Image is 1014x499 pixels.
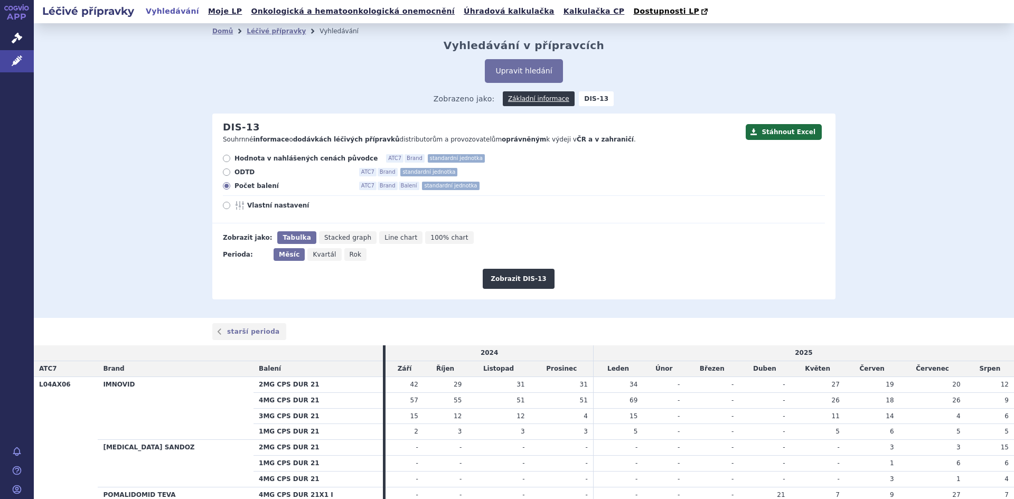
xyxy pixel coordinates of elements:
button: Zobrazit DIS-13 [483,269,554,289]
span: 3 [458,428,462,435]
th: 1MG CPS DUR 21 [253,424,383,440]
strong: ČR a v zahraničí [577,136,634,143]
button: Upravit hledání [485,59,562,83]
span: Balení [399,182,419,190]
span: ATC7 [359,182,377,190]
span: 6 [1004,459,1009,467]
td: Listopad [467,361,530,377]
span: 51 [517,397,524,404]
span: 4 [1004,475,1009,483]
span: 9 [890,491,894,498]
span: 27 [832,381,840,388]
td: Září [386,361,423,377]
span: 18 [886,397,894,404]
span: - [783,397,785,404]
span: - [586,491,588,498]
span: 31 [580,381,588,388]
span: - [837,475,839,483]
a: Domů [212,27,233,35]
a: starší perioda [212,323,286,340]
span: 34 [630,381,637,388]
span: - [731,459,734,467]
span: - [678,475,680,483]
span: 26 [952,397,960,404]
a: Kalkulačka CP [560,4,628,18]
span: - [678,444,680,451]
li: Vyhledávání [320,23,372,39]
span: 15 [630,412,637,420]
div: Perioda: [223,248,268,261]
span: 69 [630,397,637,404]
h2: Léčivé přípravky [34,4,143,18]
span: - [731,397,734,404]
span: 6 [956,459,961,467]
a: Úhradová kalkulačka [461,4,558,18]
td: Únor [643,361,685,377]
span: 29 [454,381,462,388]
p: Souhrnné o distributorům a provozovatelům k výdeji v . [223,135,740,144]
span: 3 [890,444,894,451]
td: Duben [739,361,790,377]
th: 4MG CPS DUR 21 [253,471,383,487]
span: standardní jednotka [422,182,479,190]
span: - [783,475,785,483]
span: Brand [103,365,124,372]
a: Onkologická a hematoonkologická onemocnění [248,4,458,18]
span: - [731,381,734,388]
span: Balení [259,365,281,372]
span: - [416,459,418,467]
span: 5 [1004,428,1009,435]
span: 1 [890,459,894,467]
span: - [678,428,680,435]
span: - [678,381,680,388]
span: - [459,444,462,451]
span: - [635,459,637,467]
span: 15 [410,412,418,420]
h2: Vyhledávání v přípravcích [444,39,605,52]
span: standardní jednotka [428,154,485,163]
span: 2 [414,428,418,435]
td: 2025 [593,345,1014,361]
span: - [731,444,734,451]
span: - [586,444,588,451]
h2: DIS-13 [223,121,260,133]
span: 42 [410,381,418,388]
span: 19 [886,381,894,388]
span: Vlastní nastavení [247,201,363,210]
a: Moje LP [205,4,245,18]
span: - [678,491,680,498]
span: - [459,475,462,483]
span: - [837,444,839,451]
span: Line chart [384,234,417,241]
span: - [783,459,785,467]
span: - [522,459,524,467]
span: - [459,491,462,498]
span: - [837,459,839,467]
span: 3 [890,475,894,483]
span: 6 [890,428,894,435]
td: 2024 [386,345,593,361]
a: Léčivé přípravky [247,27,306,35]
span: Rok [350,251,362,258]
span: 5 [634,428,638,435]
span: Dostupnosti LP [633,7,699,15]
span: Brand [378,168,398,176]
strong: dodávkách léčivých přípravků [293,136,400,143]
div: Zobrazit jako: [223,231,272,244]
span: - [731,428,734,435]
th: 2MG CPS DUR 21 [253,440,383,456]
span: 57 [410,397,418,404]
span: - [783,412,785,420]
span: 100% chart [430,234,468,241]
span: 5 [835,428,840,435]
span: Počet balení [234,182,351,190]
span: 12 [1001,381,1009,388]
strong: oprávněným [502,136,546,143]
span: - [459,459,462,467]
span: 11 [832,412,840,420]
span: - [416,444,418,451]
span: - [783,381,785,388]
a: Vyhledávání [143,4,202,18]
td: Červen [845,361,899,377]
span: Zobrazeno jako: [434,91,495,106]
